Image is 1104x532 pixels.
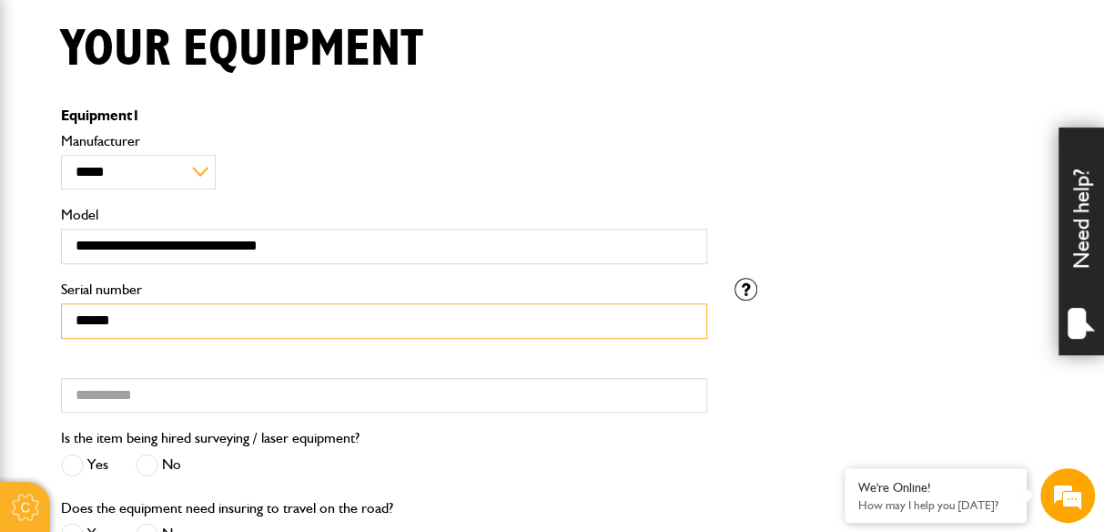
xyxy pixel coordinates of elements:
label: Serial number [61,282,707,297]
label: Does the equipment need insuring to travel on the road? [61,501,393,516]
img: d_20077148190_company_1631870298795_20077148190 [31,101,76,127]
div: Minimize live chat window [299,9,342,53]
textarea: Type your message and hit 'Enter' [24,330,332,394]
div: We're Online! [858,480,1013,496]
h1: Your equipment [61,19,423,80]
label: Is the item being hired surveying / laser equipment? [61,431,360,445]
label: Yes [61,454,108,476]
label: Manufacturer [61,134,707,148]
em: Start Chat [248,409,330,434]
label: No [136,454,181,476]
input: Enter your phone number [24,276,332,316]
input: Enter your last name [24,169,332,209]
p: Equipment [61,108,707,123]
div: Need help? [1058,128,1104,355]
span: 1 [132,107,140,124]
p: How may I help you today? [858,498,1013,512]
label: Model [61,208,707,222]
div: Chat with us now [95,102,306,126]
input: Enter your email address [24,222,332,262]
